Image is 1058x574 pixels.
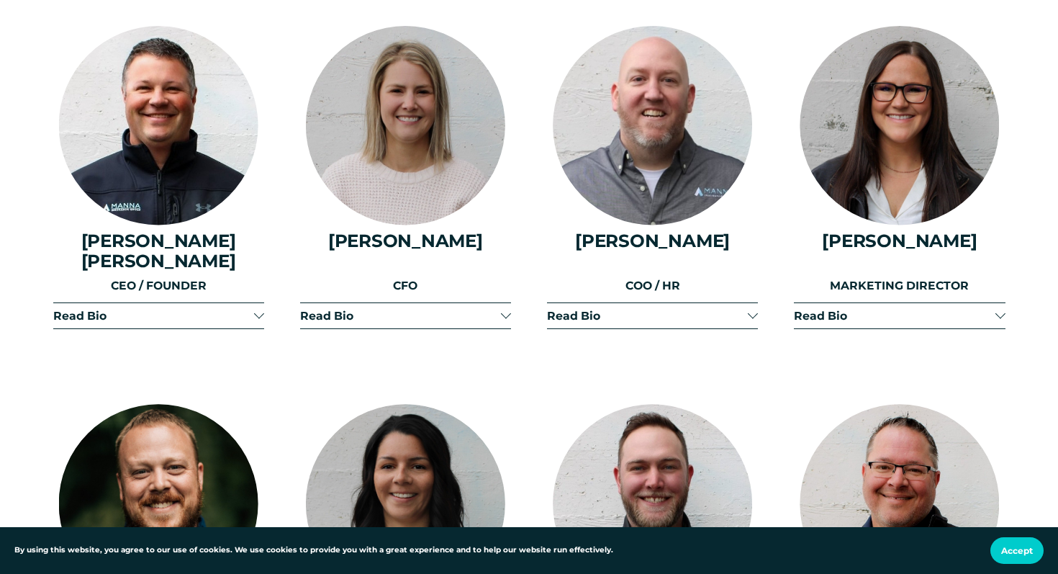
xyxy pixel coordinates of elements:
p: By using this website, you agree to our use of cookies. We use cookies to provide you with a grea... [14,544,613,557]
p: COO / HR [547,277,758,295]
p: CEO / FOUNDER [53,277,264,295]
button: Read Bio [794,303,1005,328]
h4: [PERSON_NAME] [PERSON_NAME] [53,230,264,272]
span: Read Bio [547,309,748,323]
h4: [PERSON_NAME] [794,230,1005,251]
button: Read Bio [300,303,511,328]
p: MARKETING DIRECTOR [794,277,1005,295]
button: Read Bio [53,303,264,328]
button: Read Bio [547,303,758,328]
span: Read Bio [794,309,995,323]
h4: [PERSON_NAME] [300,230,511,251]
h4: [PERSON_NAME] [547,230,758,251]
span: Accept [1001,545,1033,556]
p: CFO [300,277,511,295]
button: Accept [990,537,1044,564]
span: Read Bio [300,309,501,323]
span: Read Bio [53,309,254,323]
